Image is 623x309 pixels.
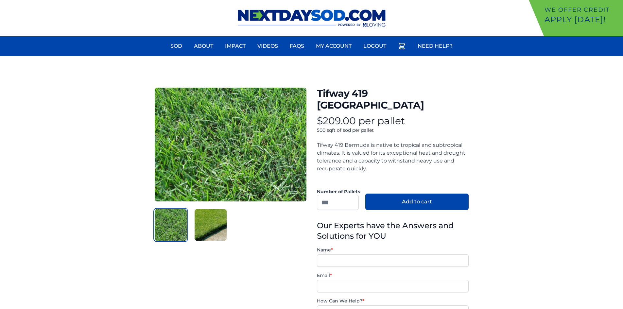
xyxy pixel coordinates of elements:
[414,38,457,54] a: Need Help?
[317,88,469,111] h1: Tifway 419 [GEOGRAPHIC_DATA]
[359,38,390,54] a: Logout
[190,38,217,54] a: About
[166,38,186,54] a: Sod
[317,127,469,133] p: 500 sqft of sod per pallet
[317,188,360,195] label: Number of Pallets
[545,5,620,14] p: We offer Credit
[317,272,469,279] label: Email
[317,247,469,253] label: Name
[317,141,469,180] div: Tifway 419 Bermuda is native to tropical and subtropical climates. It is valued for its exception...
[155,88,306,201] img: Detail Product Image 1
[286,38,308,54] a: FAQs
[317,115,469,127] p: $209.00 per pallet
[155,209,187,241] img: Product Image 1
[312,38,355,54] a: My Account
[195,209,227,241] img: Product Image 2
[317,298,469,304] label: How Can We Help?
[365,194,469,210] button: Add to cart
[317,220,469,241] h3: Our Experts have the Answers and Solutions for YOU
[545,14,620,25] p: Apply [DATE]!
[253,38,282,54] a: Videos
[221,38,250,54] a: Impact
